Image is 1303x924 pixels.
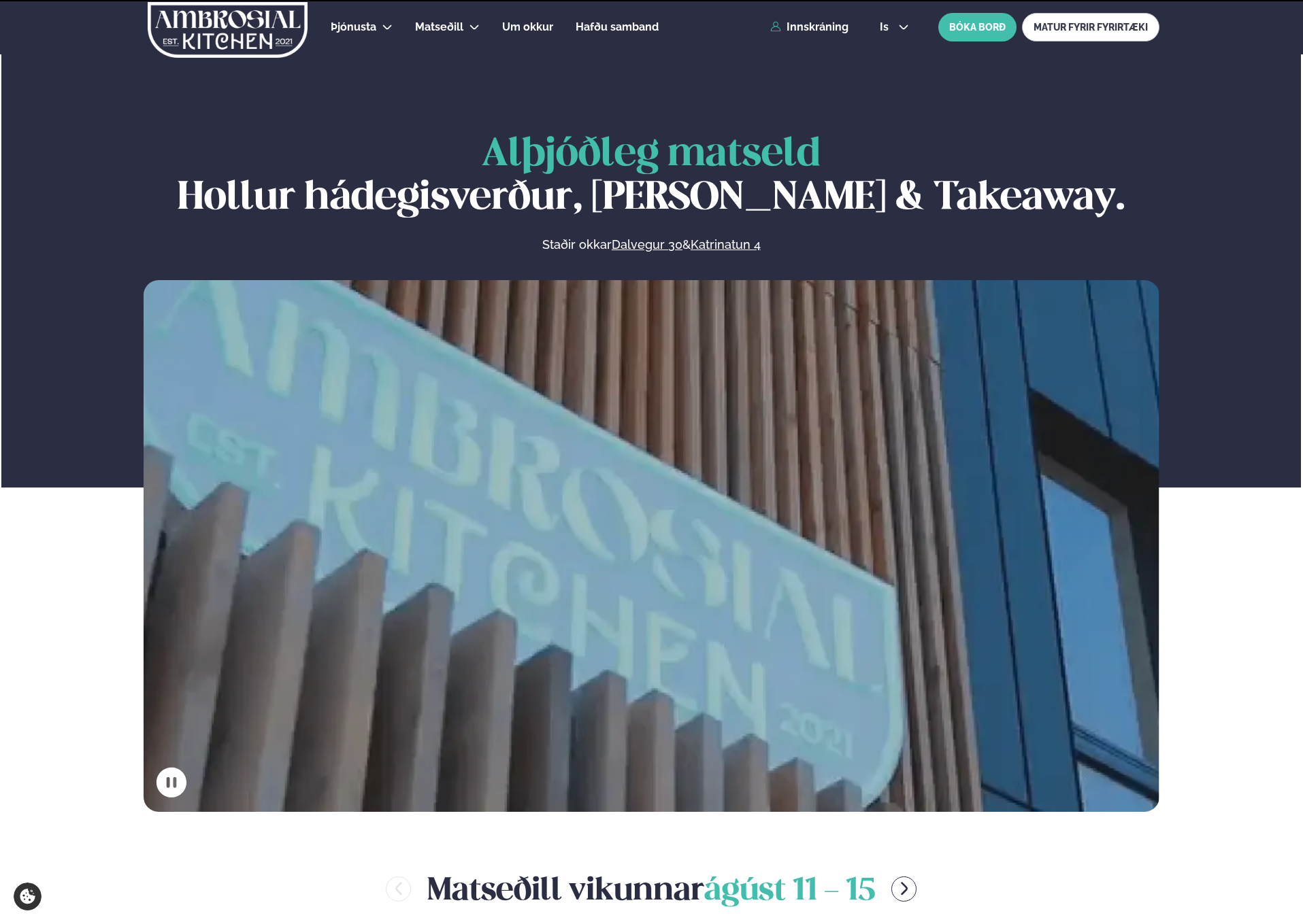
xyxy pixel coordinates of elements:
span: ágúst 11 - 15 [704,876,875,906]
span: Alþjóðleg matseld [482,136,821,173]
h1: Hollur hádegisverður, [PERSON_NAME] & Takeaway. [144,133,1159,220]
img: logo [146,2,309,58]
button: menu-btn-left [386,876,411,902]
a: Um okkur [502,19,553,35]
button: BÓKA BORÐ [938,13,1017,41]
span: Þjónusta [331,20,376,33]
span: Hafðu samband [576,20,659,33]
span: is [880,22,893,33]
a: Innskráning [770,21,848,33]
a: Dalvegur 30 [612,237,682,253]
a: Katrinatun 4 [691,237,761,253]
a: Cookie settings [14,883,42,910]
a: Matseðill [415,19,463,35]
a: Þjónusta [331,19,376,35]
span: Um okkur [502,20,553,33]
p: Staðir okkar & [394,237,908,253]
button: is [869,22,920,33]
h2: Matseðill vikunnar [427,866,875,910]
span: Matseðill [415,20,463,33]
button: menu-btn-right [891,876,917,902]
a: Hafðu samband [576,19,659,35]
a: MATUR FYRIR FYRIRTÆKI [1022,13,1159,41]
